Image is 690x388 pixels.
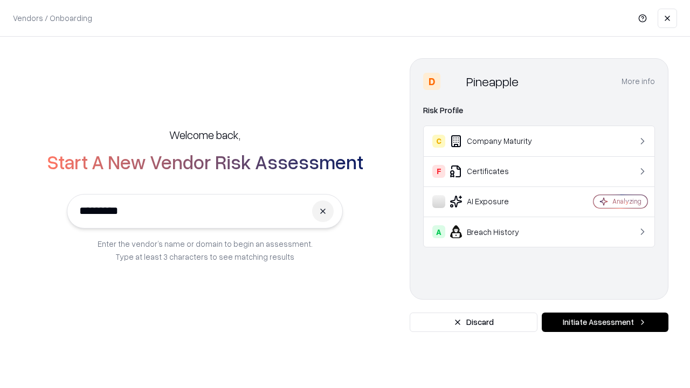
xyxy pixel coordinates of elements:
[612,197,641,206] div: Analyzing
[47,151,363,172] h2: Start A New Vendor Risk Assessment
[432,225,445,238] div: A
[169,127,240,142] h5: Welcome back,
[423,104,655,117] div: Risk Profile
[432,135,445,148] div: C
[432,135,561,148] div: Company Maturity
[410,313,537,332] button: Discard
[445,73,462,90] img: Pineapple
[542,313,668,332] button: Initiate Assessment
[13,12,92,24] p: Vendors / Onboarding
[423,73,440,90] div: D
[466,73,519,90] div: Pineapple
[98,237,313,263] p: Enter the vendor’s name or domain to begin an assessment. Type at least 3 characters to see match...
[432,165,561,178] div: Certificates
[432,195,561,208] div: AI Exposure
[432,165,445,178] div: F
[622,72,655,91] button: More info
[432,225,561,238] div: Breach History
